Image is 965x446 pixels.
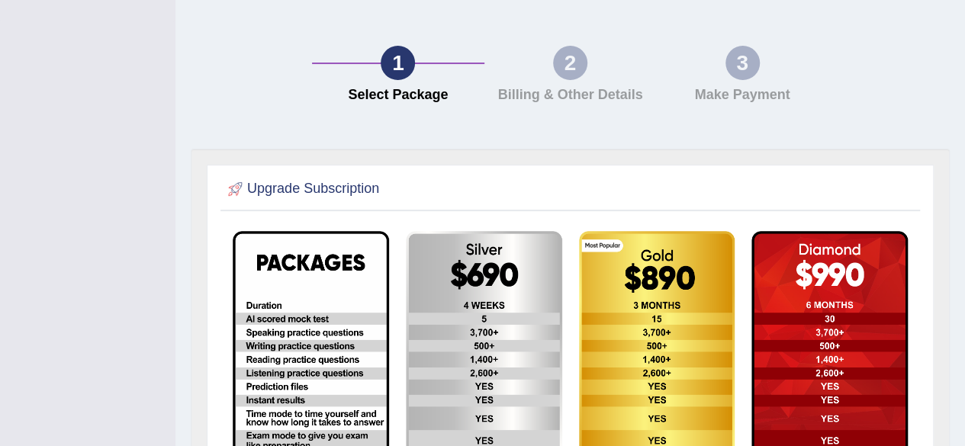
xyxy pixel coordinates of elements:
[553,46,587,80] div: 2
[320,88,477,103] h4: Select Package
[224,178,379,201] h2: Upgrade Subscription
[664,88,821,103] h4: Make Payment
[725,46,760,80] div: 3
[381,46,415,80] div: 1
[492,88,649,103] h4: Billing & Other Details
